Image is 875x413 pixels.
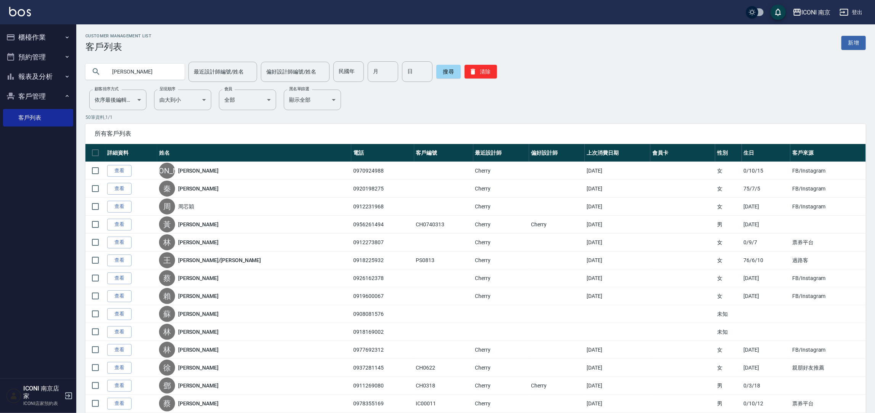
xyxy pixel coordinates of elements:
div: [PERSON_NAME] [159,163,175,179]
button: 櫃檯作業 [3,27,73,47]
a: 查看 [107,326,132,338]
button: 搜尋 [436,65,461,78]
button: 登出 [836,5,866,19]
td: Cherry [529,216,585,234]
th: 電話 [351,144,414,162]
td: IC00011 [414,395,473,413]
th: 生日 [742,144,791,162]
button: 報表及分析 [3,67,73,86]
td: Cherry [473,341,529,359]
a: [PERSON_NAME] [178,310,219,318]
td: [DATE] [585,162,650,180]
div: 全部 [219,90,276,110]
div: 蘇 [159,306,175,322]
td: CH0740313 [414,216,473,234]
a: [PERSON_NAME] [178,346,219,354]
th: 最近設計師 [473,144,529,162]
td: 0918169002 [351,323,414,341]
a: 查看 [107,398,132,410]
td: 0/9/7 [742,234,791,251]
a: 查看 [107,290,132,302]
div: 林 [159,342,175,358]
td: Cherry [473,234,529,251]
td: 男 [715,395,742,413]
a: 查看 [107,219,132,231]
div: 由大到小 [154,90,211,110]
td: 女 [715,234,742,251]
div: 黃 [159,216,175,232]
p: 50 筆資料, 1 / 1 [85,114,866,121]
td: 0908081576 [351,305,414,323]
td: 0918225932 [351,251,414,269]
td: Cherry [473,395,529,413]
label: 呈現順序 [159,86,175,92]
a: [PERSON_NAME]/[PERSON_NAME] [178,256,261,264]
td: 0970924988 [351,162,414,180]
td: [DATE] [585,198,650,216]
td: Cherry [473,162,529,180]
td: [DATE] [742,216,791,234]
td: Cherry [473,251,529,269]
td: [DATE] [742,287,791,305]
a: [PERSON_NAME] [178,364,219,371]
td: FB/Instagram [790,180,866,198]
a: [PERSON_NAME] [178,382,219,389]
a: 查看 [107,165,132,177]
a: [PERSON_NAME] [178,328,219,336]
td: 0977692312 [351,341,414,359]
div: 賴 [159,288,175,304]
div: 王 [159,252,175,268]
td: 0911269080 [351,377,414,395]
div: 顯示全部 [284,90,341,110]
label: 黑名單篩選 [289,86,309,92]
a: [PERSON_NAME] [178,274,219,282]
h3: 客戶列表 [85,42,151,52]
td: [DATE] [742,341,791,359]
a: 新增 [841,36,866,50]
td: 票券平台 [790,234,866,251]
td: 0/10/12 [742,395,791,413]
td: FB/Instagram [790,341,866,359]
td: 75/7/5 [742,180,791,198]
div: ICONI 南京 [802,8,831,17]
div: 蔡 [159,395,175,411]
td: 76/6/10 [742,251,791,269]
div: 林 [159,324,175,340]
div: 周 [159,198,175,215]
td: Cherry [473,180,529,198]
td: FB/Instagram [790,269,866,287]
td: [DATE] [742,269,791,287]
td: 親朋好友推薦 [790,359,866,377]
td: 女 [715,198,742,216]
button: ICONI 南京 [790,5,834,20]
td: 0920198275 [351,180,414,198]
button: save [770,5,786,20]
td: 0956261494 [351,216,414,234]
td: [DATE] [742,359,791,377]
div: 秦 [159,181,175,197]
img: Logo [9,7,31,16]
div: 依序最後編輯時間 [89,90,146,110]
a: 查看 [107,344,132,356]
td: 0912231968 [351,198,414,216]
td: 女 [715,359,742,377]
td: Cherry [473,216,529,234]
div: 徐 [159,360,175,376]
td: FB/Instagram [790,198,866,216]
td: FB/Instagram [790,287,866,305]
a: [PERSON_NAME] [178,185,219,192]
th: 客戶編號 [414,144,473,162]
th: 上次消費日期 [585,144,650,162]
td: 女 [715,269,742,287]
td: CH0622 [414,359,473,377]
td: 0/10/15 [742,162,791,180]
td: [DATE] [585,234,650,251]
td: Cherry [473,269,529,287]
td: [DATE] [585,269,650,287]
div: 蔡 [159,270,175,286]
td: 女 [715,180,742,198]
a: [PERSON_NAME] [178,292,219,300]
td: FB/Instagram [790,162,866,180]
td: 女 [715,287,742,305]
td: 女 [715,251,742,269]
